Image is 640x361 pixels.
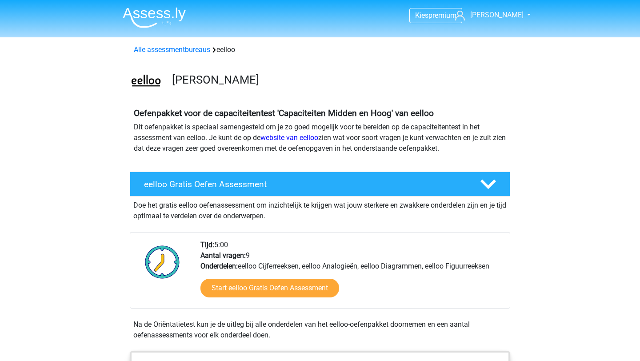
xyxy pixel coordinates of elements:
[200,262,238,270] b: Onderdelen:
[470,11,524,19] span: [PERSON_NAME]
[200,241,214,249] b: Tijd:
[130,44,510,55] div: eelloo
[134,45,210,54] a: Alle assessmentbureaus
[200,251,246,260] b: Aantal vragen:
[130,319,510,341] div: Na de Oriëntatietest kun je de uitleg bij alle onderdelen van het eelloo-oefenpakket doornemen en...
[123,7,186,28] img: Assessly
[194,240,509,308] div: 5:00 9 eelloo Cijferreeksen, eelloo Analogieën, eelloo Diagrammen, eelloo Figuurreeksen
[172,73,503,87] h3: [PERSON_NAME]
[130,66,162,97] img: eelloo.png
[200,279,339,297] a: Start eelloo Gratis Oefen Assessment
[134,122,506,154] p: Dit oefenpakket is speciaal samengesteld om je zo goed mogelijk voor te bereiden op de capaciteit...
[452,10,524,20] a: [PERSON_NAME]
[260,133,318,142] a: website van eelloo
[428,11,456,20] span: premium
[130,197,510,221] div: Doe het gratis eelloo oefenassessment om inzichtelijk te krijgen wat jouw sterkere en zwakkere on...
[140,240,185,284] img: Klok
[410,9,462,21] a: Kiespremium
[144,179,466,189] h4: eelloo Gratis Oefen Assessment
[126,172,514,197] a: eelloo Gratis Oefen Assessment
[134,108,434,118] b: Oefenpakket voor de capaciteitentest 'Capaciteiten Midden en Hoog' van eelloo
[415,11,428,20] span: Kies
